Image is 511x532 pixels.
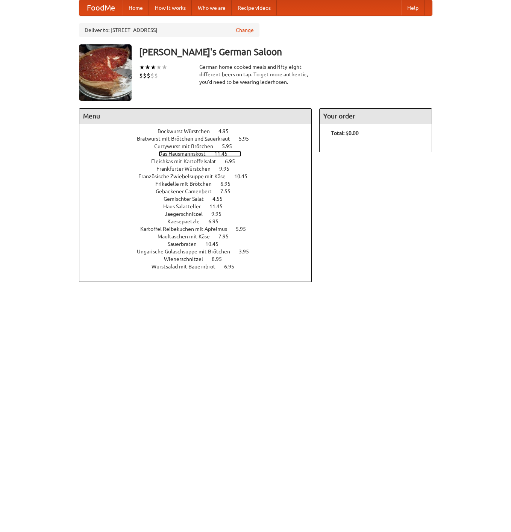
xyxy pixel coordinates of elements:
a: Gebackener Camenbert 7.55 [156,188,244,194]
a: Frankfurter Würstchen 9.95 [156,166,243,172]
span: Ungarische Gulaschsuppe mit Brötchen [137,249,238,255]
span: Das Hausmannskost [159,151,213,157]
span: Fleishkas mit Kartoffelsalat [151,158,224,164]
li: ★ [139,63,145,71]
span: 8.95 [212,256,229,262]
h4: Menu [79,109,312,124]
span: 6.95 [224,264,242,270]
span: 11.45 [209,203,230,209]
span: 5.95 [239,136,256,142]
span: Frikadelle mit Brötchen [155,181,219,187]
li: ★ [156,63,162,71]
a: Bockwurst Würstchen 4.95 [158,128,243,134]
a: Ungarische Gulaschsuppe mit Brötchen 3.95 [137,249,263,255]
img: angular.jpg [79,44,132,101]
span: 9.95 [219,166,237,172]
span: Bockwurst Würstchen [158,128,217,134]
a: Jaegerschnitzel 9.95 [165,211,235,217]
h4: Your order [320,109,432,124]
li: ★ [145,63,150,71]
a: Home [123,0,149,15]
li: ★ [150,63,156,71]
li: $ [143,71,147,80]
a: Kaesepaetzle 6.95 [167,218,232,224]
span: Currywurst mit Brötchen [154,143,221,149]
a: Das Hausmannskost 11.45 [159,151,241,157]
span: Französische Zwiebelsuppe mit Käse [138,173,233,179]
a: Recipe videos [232,0,277,15]
span: 5.95 [236,226,253,232]
span: 9.95 [211,211,229,217]
a: Who we are [192,0,232,15]
li: $ [154,71,158,80]
span: Gebackener Camenbert [156,188,219,194]
a: Help [401,0,425,15]
a: How it works [149,0,192,15]
a: FoodMe [79,0,123,15]
span: Wurstsalad mit Bauernbrot [152,264,223,270]
span: 3.95 [239,249,256,255]
span: 10.45 [234,173,255,179]
li: ★ [162,63,167,71]
span: Jaegerschnitzel [165,211,210,217]
span: Bratwurst mit Brötchen und Sauerkraut [137,136,238,142]
span: 6.95 [220,181,238,187]
span: Frankfurter Würstchen [156,166,218,172]
span: 6.95 [208,218,226,224]
li: $ [139,71,143,80]
span: Kartoffel Reibekuchen mit Apfelmus [140,226,235,232]
a: Haus Salatteller 11.45 [163,203,237,209]
span: 4.55 [212,196,230,202]
span: 10.45 [205,241,226,247]
a: Sauerbraten 10.45 [168,241,232,247]
span: Kaesepaetzle [167,218,207,224]
a: Change [236,26,254,34]
li: $ [150,71,154,80]
a: Wienerschnitzel 8.95 [164,256,236,262]
a: Maultaschen mit Käse 7.95 [158,233,243,239]
span: 11.45 [214,151,235,157]
li: $ [147,71,150,80]
b: Total: $0.00 [331,130,359,136]
span: Wienerschnitzel [164,256,211,262]
a: Bratwurst mit Brötchen und Sauerkraut 5.95 [137,136,263,142]
h3: [PERSON_NAME]'s German Saloon [139,44,432,59]
span: 5.95 [222,143,240,149]
span: 6.95 [225,158,243,164]
div: German home-cooked meals and fifty-eight different beers on tap. To get more authentic, you'd nee... [199,63,312,86]
a: Fleishkas mit Kartoffelsalat 6.95 [151,158,249,164]
span: 7.55 [220,188,238,194]
a: Wurstsalad mit Bauernbrot 6.95 [152,264,248,270]
span: 4.95 [218,128,236,134]
span: Maultaschen mit Käse [158,233,217,239]
a: Kartoffel Reibekuchen mit Apfelmus 5.95 [140,226,260,232]
span: Haus Salatteller [163,203,208,209]
span: Sauerbraten [168,241,204,247]
span: Gemischter Salat [164,196,211,202]
a: Französische Zwiebelsuppe mit Käse 10.45 [138,173,261,179]
a: Frikadelle mit Brötchen 6.95 [155,181,244,187]
a: Currywurst mit Brötchen 5.95 [154,143,246,149]
span: 7.95 [218,233,236,239]
div: Deliver to: [STREET_ADDRESS] [79,23,259,37]
a: Gemischter Salat 4.55 [164,196,237,202]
